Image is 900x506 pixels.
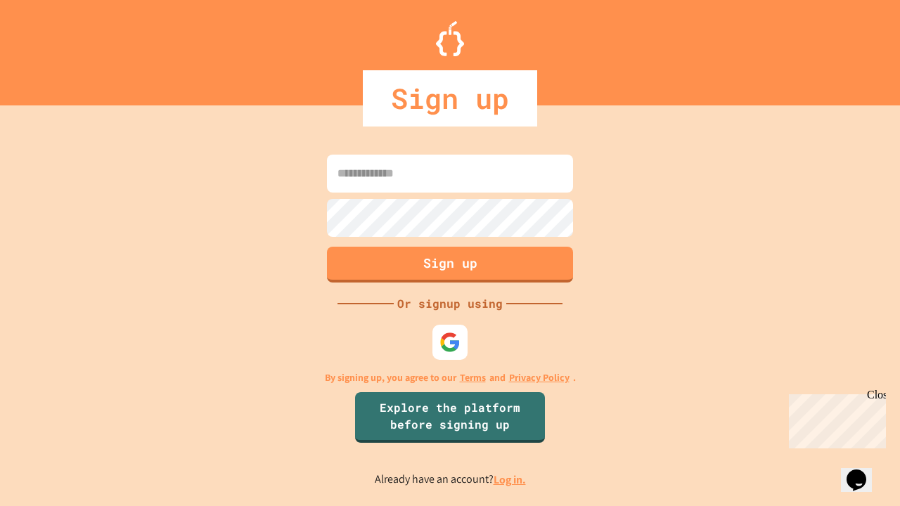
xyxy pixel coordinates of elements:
[327,247,573,283] button: Sign up
[363,70,537,126] div: Sign up
[509,370,570,385] a: Privacy Policy
[841,450,886,492] iframe: chat widget
[6,6,97,89] div: Chat with us now!Close
[460,370,486,385] a: Terms
[783,389,886,448] iframe: chat widget
[355,392,545,443] a: Explore the platform before signing up
[439,332,461,353] img: google-icon.svg
[394,295,506,312] div: Or signup using
[375,471,526,488] p: Already have an account?
[325,370,576,385] p: By signing up, you agree to our and .
[494,472,526,487] a: Log in.
[436,21,464,56] img: Logo.svg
